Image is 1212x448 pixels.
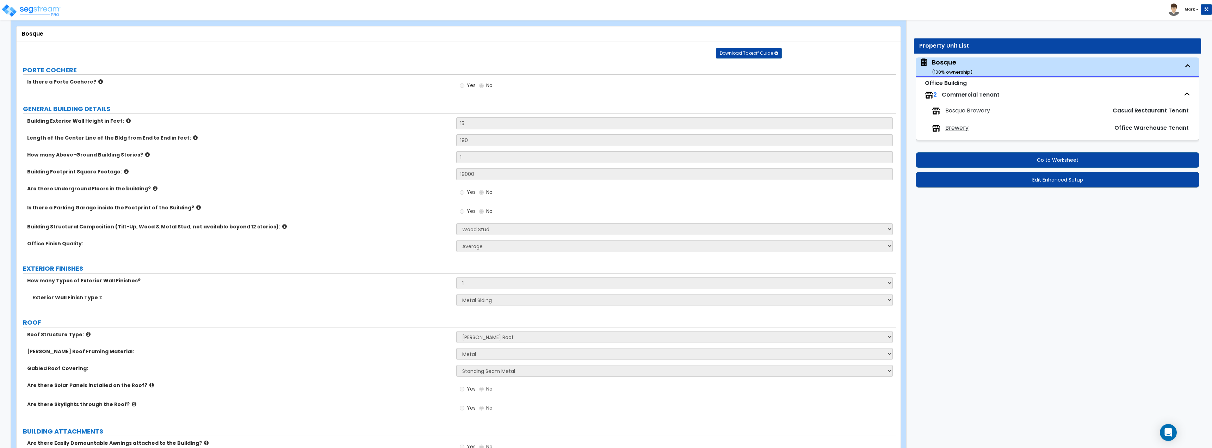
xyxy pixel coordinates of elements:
label: Building Exterior Wall Height in Feet: [27,117,451,124]
img: building.svg [919,58,928,67]
label: ROOF [23,318,896,327]
div: Property Unit List [919,42,1196,50]
i: click for more info! [145,152,150,157]
label: Are there Easily Demountable Awnings attached to the Building? [27,440,451,447]
span: No [486,208,493,215]
span: No [486,189,493,196]
span: Yes [467,404,476,411]
label: Roof Structure Type: [27,331,451,338]
input: No [479,208,484,215]
input: No [479,404,484,412]
input: Yes [460,208,464,215]
span: Bosque Brewery [945,107,990,115]
i: click for more info! [86,332,91,337]
label: Is there a Porte Cochere? [27,78,451,85]
img: tenants.png [932,107,940,115]
i: click for more info! [124,169,129,174]
span: No [486,404,493,411]
button: Edit Enhanced Setup [916,172,1199,188]
input: No [479,189,484,196]
i: click for more info! [282,224,287,229]
span: Bosque [919,58,972,76]
img: tenants.png [925,91,933,99]
label: Building Structural Composition (Tilt-Up, Wood & Metal Stud, not available beyond 12 stories): [27,223,451,230]
i: click for more info! [204,440,209,446]
span: 2 [933,91,937,99]
label: Length of the Center Line of the Bldg from End to End in feet: [27,134,451,141]
label: Office Finish Quality: [27,240,451,247]
label: PORTE COCHERE [23,66,896,75]
span: No [486,385,493,392]
i: click for more info! [149,382,154,388]
span: Office Warehouse Tenant [1114,124,1189,132]
label: BUILDING ATTACHMENTS [23,427,896,436]
label: [PERSON_NAME] Roof Framing Material: [27,348,451,355]
div: Open Intercom Messenger [1160,424,1177,441]
input: Yes [460,82,464,90]
div: Bosque [22,30,895,38]
img: avatar.png [1168,4,1180,16]
input: No [479,385,484,393]
label: Building Footprint Square Footage: [27,168,451,175]
small: Office Building [925,79,967,87]
label: Gabled Roof Covering: [27,365,451,372]
i: click for more info! [98,79,103,84]
span: Yes [467,385,476,392]
span: Brewery [945,124,969,132]
span: Yes [467,208,476,215]
small: ( 100 % ownership) [932,69,972,75]
img: logo_pro_r.png [1,4,61,18]
label: Exterior Wall Finish Type 1: [32,294,451,301]
button: Download Takeoff Guide [716,48,782,59]
input: No [479,82,484,90]
i: click for more info! [126,118,131,123]
b: Mark [1185,7,1195,12]
img: tenants.png [932,124,940,133]
label: GENERAL BUILDING DETAILS [23,104,896,113]
label: How many Types of Exterior Wall Finishes? [27,277,451,284]
label: How many Above-Ground Building Stories? [27,151,451,158]
label: Is there a Parking Garage inside the Footprint of the Building? [27,204,451,211]
label: Are there Underground Floors in the building? [27,185,451,192]
label: EXTERIOR FINISHES [23,264,896,273]
span: Yes [467,82,476,89]
i: click for more info! [193,135,198,140]
input: Yes [460,385,464,393]
span: Casual Restaurant Tenant [1113,106,1189,115]
div: Bosque [932,58,972,76]
label: Are there Solar Panels installed on the Roof? [27,382,451,389]
span: Download Takeoff Guide [720,50,773,56]
span: No [486,82,493,89]
i: click for more info! [153,186,157,191]
input: Yes [460,189,464,196]
i: click for more info! [196,205,201,210]
label: Are there Skylights through the Roof? [27,401,451,408]
button: Go to Worksheet [916,152,1199,168]
i: click for more info! [132,401,136,407]
span: Yes [467,189,476,196]
span: Commercial Tenant [942,91,1000,99]
input: Yes [460,404,464,412]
